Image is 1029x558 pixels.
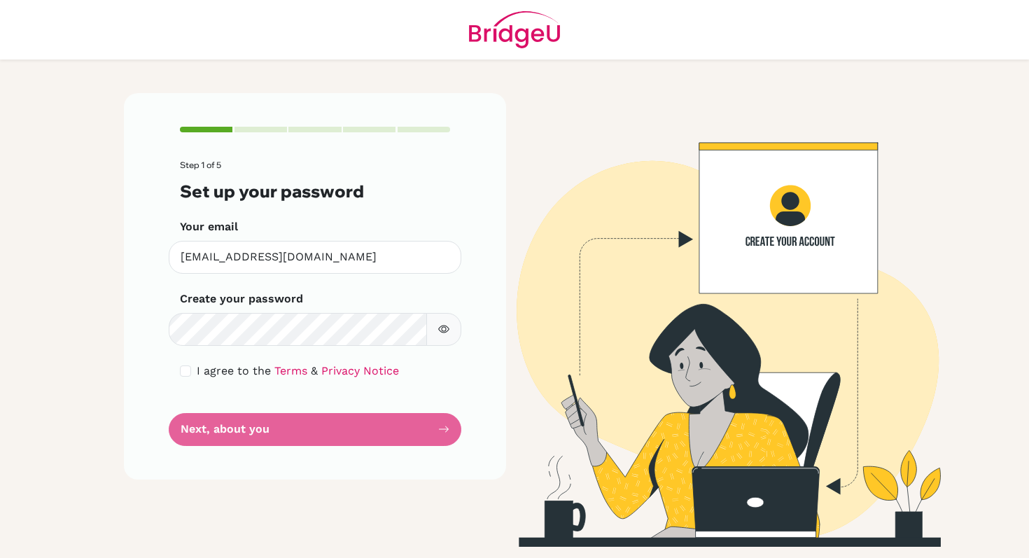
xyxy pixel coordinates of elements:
span: I agree to the [197,364,271,377]
a: Privacy Notice [321,364,399,377]
span: & [311,364,318,377]
h3: Set up your password [180,181,450,202]
span: Step 1 of 5 [180,160,221,170]
label: Your email [180,218,238,235]
a: Terms [274,364,307,377]
label: Create your password [180,291,303,307]
input: Insert your email* [169,241,461,274]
